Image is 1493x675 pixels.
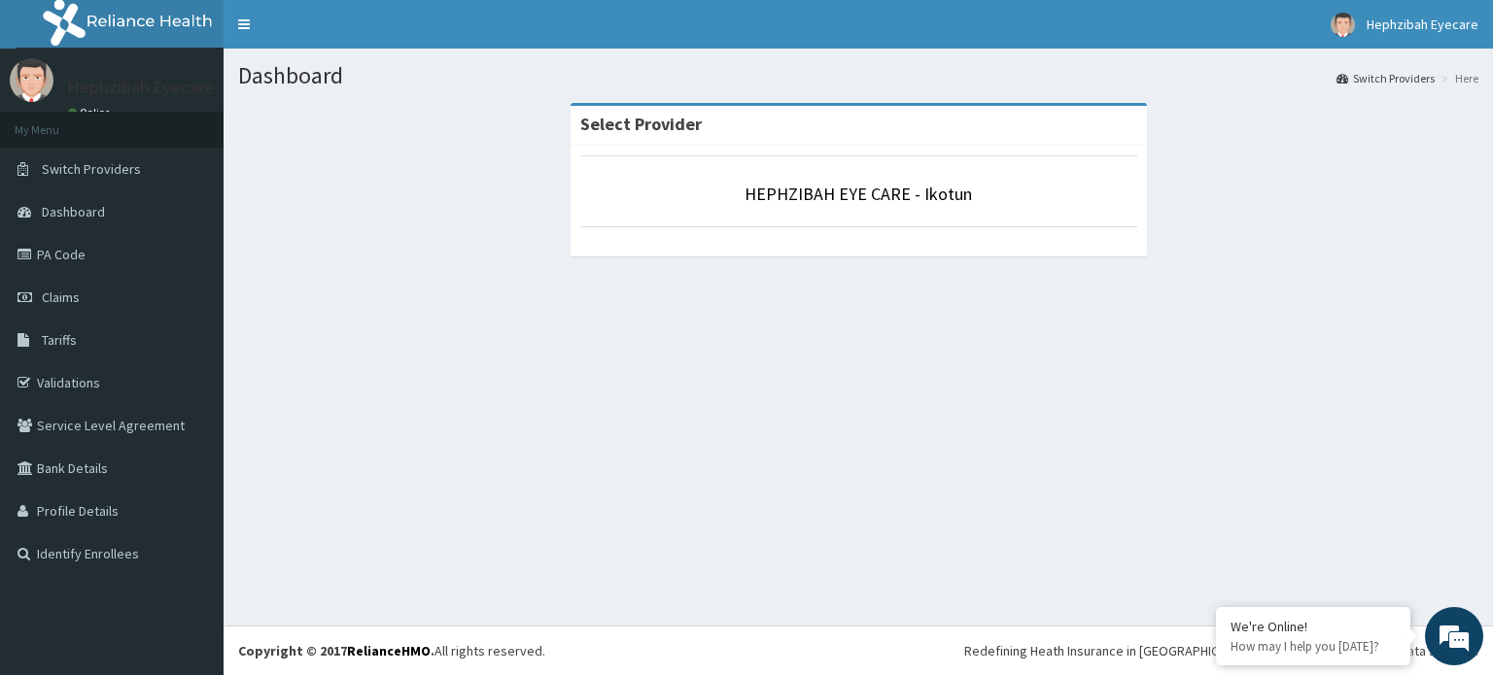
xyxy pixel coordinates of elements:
span: Claims [42,288,80,306]
strong: Copyright © 2017 . [238,642,434,659]
span: Switch Providers [42,160,141,178]
strong: Select Provider [580,113,702,135]
footer: All rights reserved. [224,625,1493,675]
p: Hephzibah Eyecare [68,79,214,96]
a: Online [68,106,115,119]
span: Hephzibah Eyecare [1367,16,1478,33]
p: How may I help you today? [1231,638,1396,655]
div: Redefining Heath Insurance in [GEOGRAPHIC_DATA] using Telemedicine and Data Science! [964,641,1478,660]
img: User Image [1331,13,1355,37]
img: User Image [10,58,53,102]
a: HEPHZIBAH EYE CARE - Ikotun [745,183,972,205]
h1: Dashboard [238,63,1478,88]
li: Here [1437,70,1478,86]
a: RelianceHMO [347,642,431,659]
span: Dashboard [42,203,105,220]
span: Tariffs [42,331,77,349]
a: Switch Providers [1337,70,1435,86]
div: We're Online! [1231,618,1396,635]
